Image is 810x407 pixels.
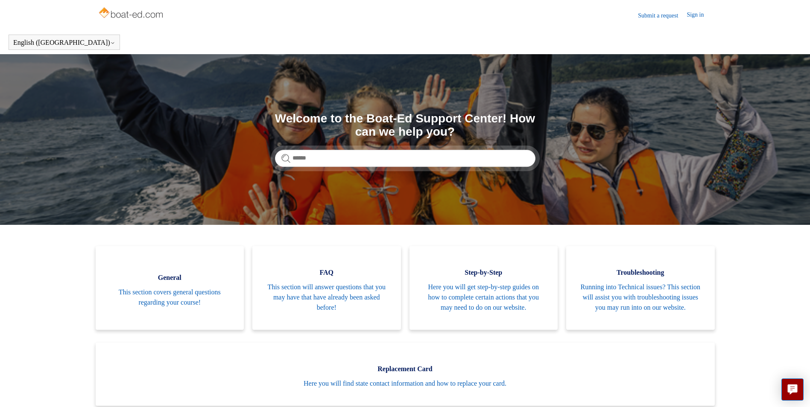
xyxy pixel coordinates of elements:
[13,39,115,47] button: English ([GEOGRAPHIC_DATA])
[108,378,702,389] span: Here you will find state contact information and how to replace your card.
[579,282,702,313] span: Running into Technical issues? This section will assist you with troubleshooting issues you may r...
[265,267,388,278] span: FAQ
[96,343,715,406] a: Replacement Card Here you will find state contact information and how to replace your card.
[638,11,687,20] a: Submit a request
[579,267,702,278] span: Troubleshooting
[108,364,702,374] span: Replacement Card
[781,378,804,401] button: Live chat
[566,246,715,330] a: Troubleshooting Running into Technical issues? This section will assist you with troubleshooting ...
[96,246,244,330] a: General This section covers general questions regarding your course!
[409,246,558,330] a: Step-by-Step Here you will get step-by-step guides on how to complete certain actions that you ma...
[275,112,535,139] h1: Welcome to the Boat-Ed Support Center! How can we help you?
[265,282,388,313] span: This section will answer questions that you may have that have already been asked before!
[687,10,712,20] a: Sign in
[275,150,535,167] input: Search
[252,246,401,330] a: FAQ This section will answer questions that you may have that have already been asked before!
[422,282,545,313] span: Here you will get step-by-step guides on how to complete certain actions that you may need to do ...
[422,267,545,278] span: Step-by-Step
[108,287,231,308] span: This section covers general questions regarding your course!
[108,273,231,283] span: General
[98,5,166,22] img: Boat-Ed Help Center home page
